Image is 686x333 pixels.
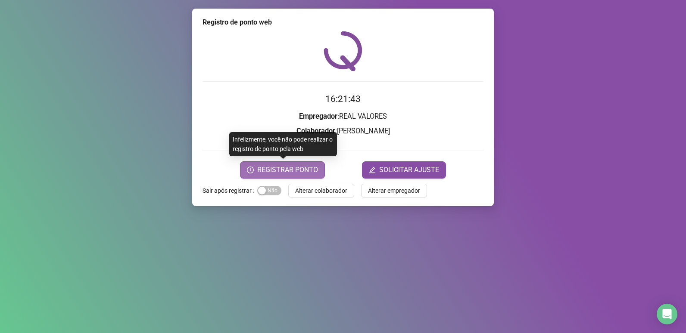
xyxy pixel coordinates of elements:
[324,31,362,71] img: QRPoint
[368,186,420,195] span: Alterar empregador
[203,126,483,137] h3: : [PERSON_NAME]
[288,184,354,197] button: Alterar colaborador
[229,132,337,156] div: Infelizmente, você não pode realizar o registro de ponto pela web
[299,112,337,120] strong: Empregador
[257,165,318,175] span: REGISTRAR PONTO
[361,184,427,197] button: Alterar empregador
[325,94,361,104] time: 16:21:43
[379,165,439,175] span: SOLICITAR AJUSTE
[296,127,335,135] strong: Colaborador
[203,111,483,122] h3: : REAL VALORES
[240,161,325,179] button: REGISTRAR PONTO
[295,186,347,195] span: Alterar colaborador
[203,17,483,28] div: Registro de ponto web
[362,161,446,179] button: editSOLICITAR AJUSTE
[657,304,677,324] div: Open Intercom Messenger
[247,166,254,173] span: clock-circle
[369,166,376,173] span: edit
[203,184,257,197] label: Sair após registrar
